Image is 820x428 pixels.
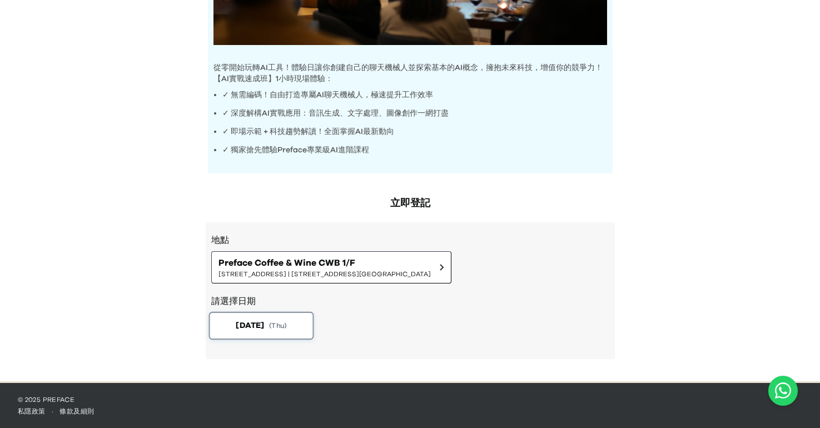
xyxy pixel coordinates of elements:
[213,62,607,73] p: 從零開始玩轉AI工具！體驗日讓你創建自己的聊天機械人並探索基本的AI概念，擁抱未來科技，增值你的競爭力！
[206,196,615,211] h2: 立即登記
[269,321,287,330] span: ( Thu )
[213,73,607,84] p: 【AI實戰速成班】1小時現場體驗：
[18,408,45,415] a: 私隱政策
[222,89,607,101] p: ✓ 無需編碼！自由打造專屬AI聊天機械人，極速提升工作效率
[222,145,607,156] p: ✓ 獨家搶先體驗Preface專業級AI進階課程
[211,251,451,283] button: Preface Coffee & Wine CWB 1/F[STREET_ADDRESS] | [STREET_ADDRESS][GEOGRAPHIC_DATA]
[18,395,802,404] p: © 2025 Preface
[208,312,314,340] button: [DATE](Thu)
[59,408,94,415] a: 條款及細則
[222,126,607,137] p: ✓ 即場示範 + 科技趨勢解讀！全面掌握AI最新動向
[218,270,431,278] span: [STREET_ADDRESS] | [STREET_ADDRESS][GEOGRAPHIC_DATA]
[45,408,59,415] span: ·
[768,376,798,406] a: Chat with us on WhatsApp
[236,320,264,331] span: [DATE]
[218,256,431,270] span: Preface Coffee & Wine CWB 1/F
[222,108,607,119] p: ✓ 深度解構AI實戰應用：音訊生成、文字處理、圖像創作一網打盡
[211,295,609,308] h2: 請選擇日期
[211,233,609,247] h3: 地點
[768,376,798,406] button: Open WhatsApp chat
